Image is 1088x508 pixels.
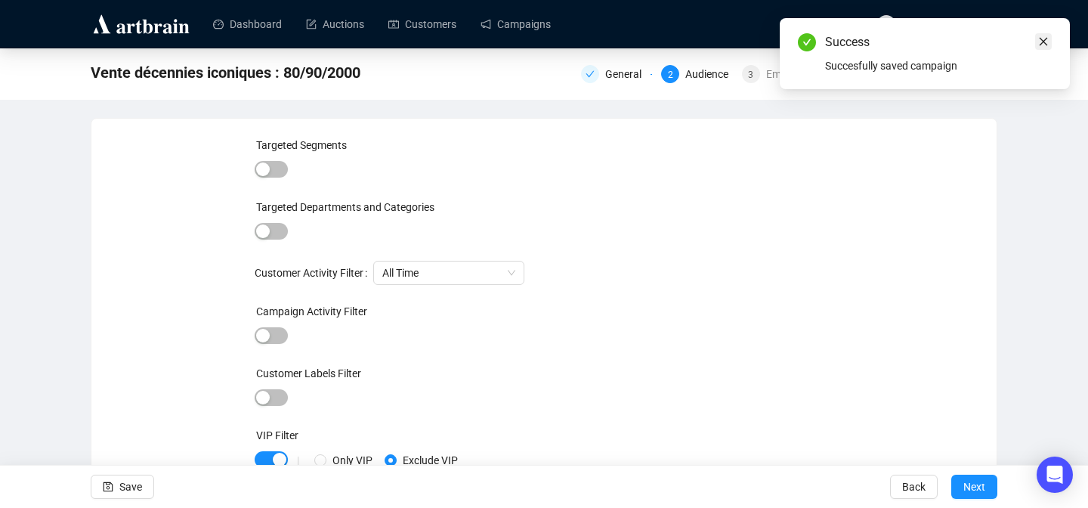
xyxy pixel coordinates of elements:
span: ND [880,17,892,31]
a: Dashboard [213,5,282,44]
label: Customer Labels Filter [256,367,361,379]
div: Open Intercom Messenger [1037,457,1073,493]
span: save [103,482,113,492]
label: Targeted Departments and Categories [256,201,434,213]
span: close [1038,36,1049,47]
a: Auctions [306,5,364,44]
button: Next [951,475,997,499]
a: Close [1035,33,1052,50]
div: General [605,65,651,83]
div: Audience [685,65,737,83]
span: 3 [748,70,753,80]
span: Next [963,466,985,508]
span: Save [119,466,142,508]
span: Exclude VIP [397,452,464,469]
div: Email Settings [766,65,842,83]
div: | [297,454,299,466]
span: check [586,70,595,79]
span: All Time [382,262,515,284]
div: General [581,65,652,83]
span: Only VIP [326,452,379,469]
div: 3Email Settings [742,65,839,83]
label: Customer Activity Filter [255,261,373,285]
a: Campaigns [481,5,551,44]
span: Vente décennies iconiques : 80/90/2000 [91,60,360,85]
button: Back [890,475,938,499]
label: VIP Filter [256,429,298,441]
span: 2 [668,70,673,80]
div: 2Audience [661,65,732,83]
span: check-circle [798,33,816,51]
label: Campaign Activity Filter [256,305,367,317]
a: Customers [388,5,456,44]
span: Back [902,466,926,508]
div: Succesfully saved campaign [825,57,1052,74]
label: Targeted Segments [256,139,347,151]
img: logo [91,12,192,36]
button: Save [91,475,154,499]
div: Success [825,33,1052,51]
